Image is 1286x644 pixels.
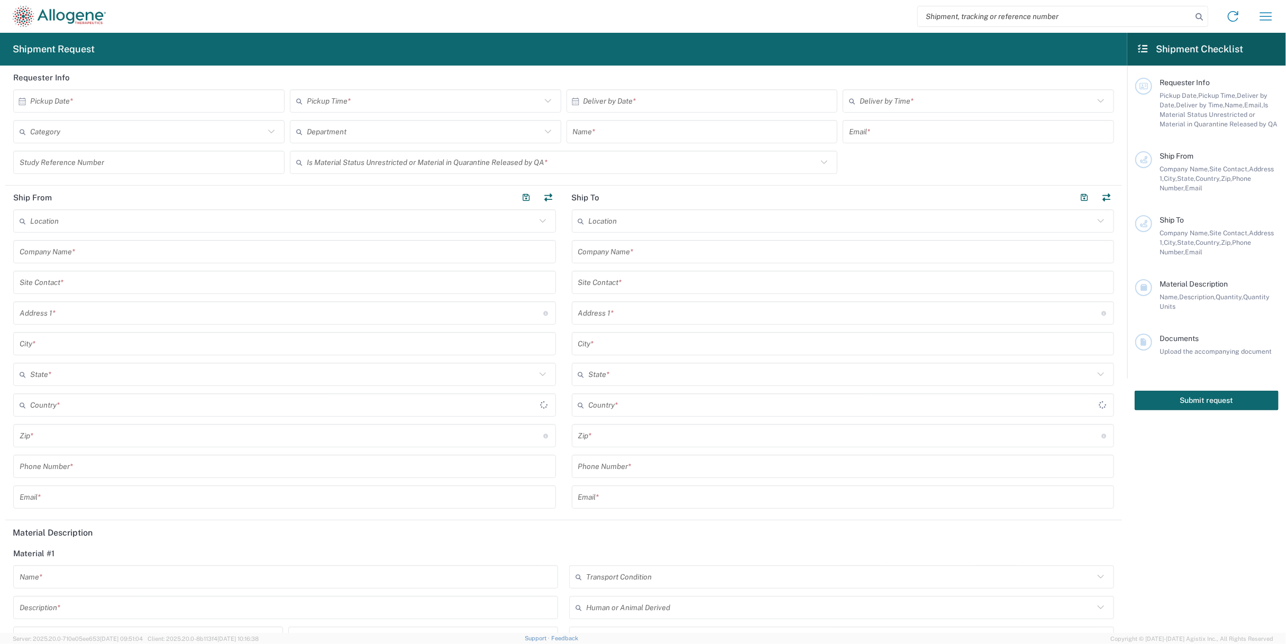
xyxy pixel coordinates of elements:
span: Company Name, [1160,229,1209,237]
span: State, [1177,174,1196,182]
span: Description, [1179,293,1216,301]
span: Site Contact, [1209,165,1249,173]
span: Ship From [1160,152,1193,160]
span: Company Name, [1160,165,1209,173]
span: [DATE] 09:51:04 [100,636,143,642]
span: Quantity, [1216,293,1243,301]
span: Email [1185,248,1202,256]
a: Support [525,635,551,641]
a: Feedback [551,635,578,641]
span: Country, [1196,174,1221,182]
span: City, [1164,238,1177,246]
span: Pickup Date, [1160,91,1198,99]
span: Name, [1225,101,1244,109]
input: Shipment, tracking or reference number [918,6,1192,26]
h2: Shipment Request [13,43,95,56]
img: allogene [13,6,106,27]
span: City, [1164,174,1177,182]
button: Submit request [1135,391,1279,410]
span: Country, [1196,238,1221,246]
span: Deliver by Time, [1176,101,1225,109]
span: Zip, [1221,238,1232,246]
h2: Requester Info [13,72,70,83]
h2: Shipment Checklist [1137,43,1244,56]
span: [DATE] 10:16:38 [217,636,259,642]
span: Is Material Status Unrestricted or Material in Quarantine Released by QA [1160,101,1278,128]
span: Server: 2025.20.0-710e05ee653 [13,636,143,642]
span: Email, [1244,101,1263,109]
span: Upload the accompanying document [1160,347,1272,355]
h2: Ship To [572,192,600,203]
span: Documents [1160,334,1199,343]
span: State, [1177,238,1196,246]
span: Ship To [1160,216,1184,224]
span: Email [1185,184,1202,192]
h2: Material #1 [13,548,54,559]
span: Zip, [1221,174,1232,182]
span: Client: 2025.20.0-8b113f4 [148,636,259,642]
span: Name, [1160,293,1179,301]
h5: Material Description [13,528,1115,538]
span: Material Description [1160,280,1228,288]
span: Requester Info [1160,78,1210,87]
h2: Ship From [13,192,52,203]
span: Copyright © [DATE]-[DATE] Agistix Inc., All Rights Reserved [1110,634,1273,643]
span: Site Contact, [1209,229,1249,237]
span: Pickup Time, [1198,91,1237,99]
